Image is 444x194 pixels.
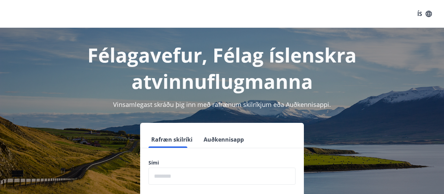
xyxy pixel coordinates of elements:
button: Rafræn skilríki [148,131,195,148]
h1: Félagavefur, Félag íslenskra atvinnuflugmanna [8,42,436,94]
button: Auðkennisapp [201,131,247,148]
label: Sími [148,159,296,166]
button: ÍS [413,8,436,20]
span: Vinsamlegast skráðu þig inn með rafrænum skilríkjum eða Auðkennisappi. [113,100,331,109]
